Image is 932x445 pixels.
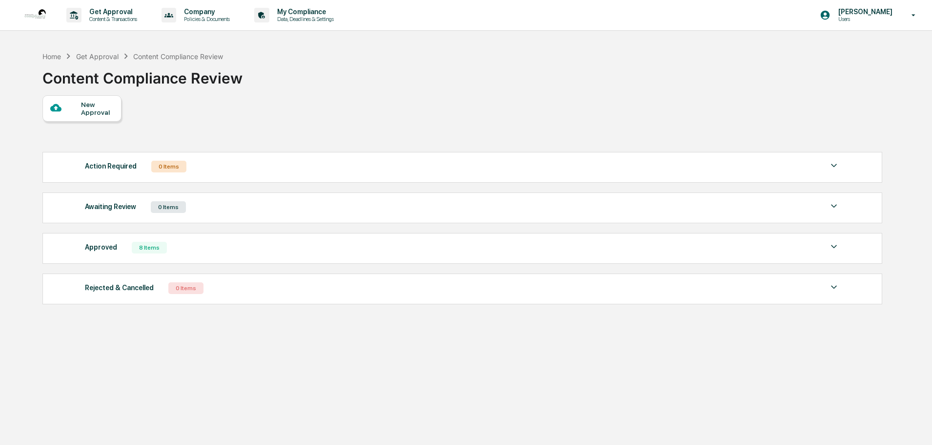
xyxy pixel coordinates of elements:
[176,16,235,22] p: Policies & Documents
[151,201,186,213] div: 0 Items
[76,52,119,61] div: Get Approval
[168,282,203,294] div: 0 Items
[269,8,339,16] p: My Compliance
[42,52,61,61] div: Home
[85,281,154,294] div: Rejected & Cancelled
[176,8,235,16] p: Company
[269,16,339,22] p: Data, Deadlines & Settings
[831,8,897,16] p: [PERSON_NAME]
[85,241,117,254] div: Approved
[828,160,840,171] img: caret
[831,16,897,22] p: Users
[133,52,223,61] div: Content Compliance Review
[81,8,142,16] p: Get Approval
[828,200,840,212] img: caret
[828,241,840,253] img: caret
[81,101,114,116] div: New Approval
[42,62,243,87] div: Content Compliance Review
[23,3,47,27] img: logo
[85,160,137,172] div: Action Required
[132,242,167,254] div: 8 Items
[828,281,840,293] img: caret
[85,200,136,213] div: Awaiting Review
[81,16,142,22] p: Content & Transactions
[901,413,927,439] iframe: Open customer support
[151,161,186,172] div: 0 Items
